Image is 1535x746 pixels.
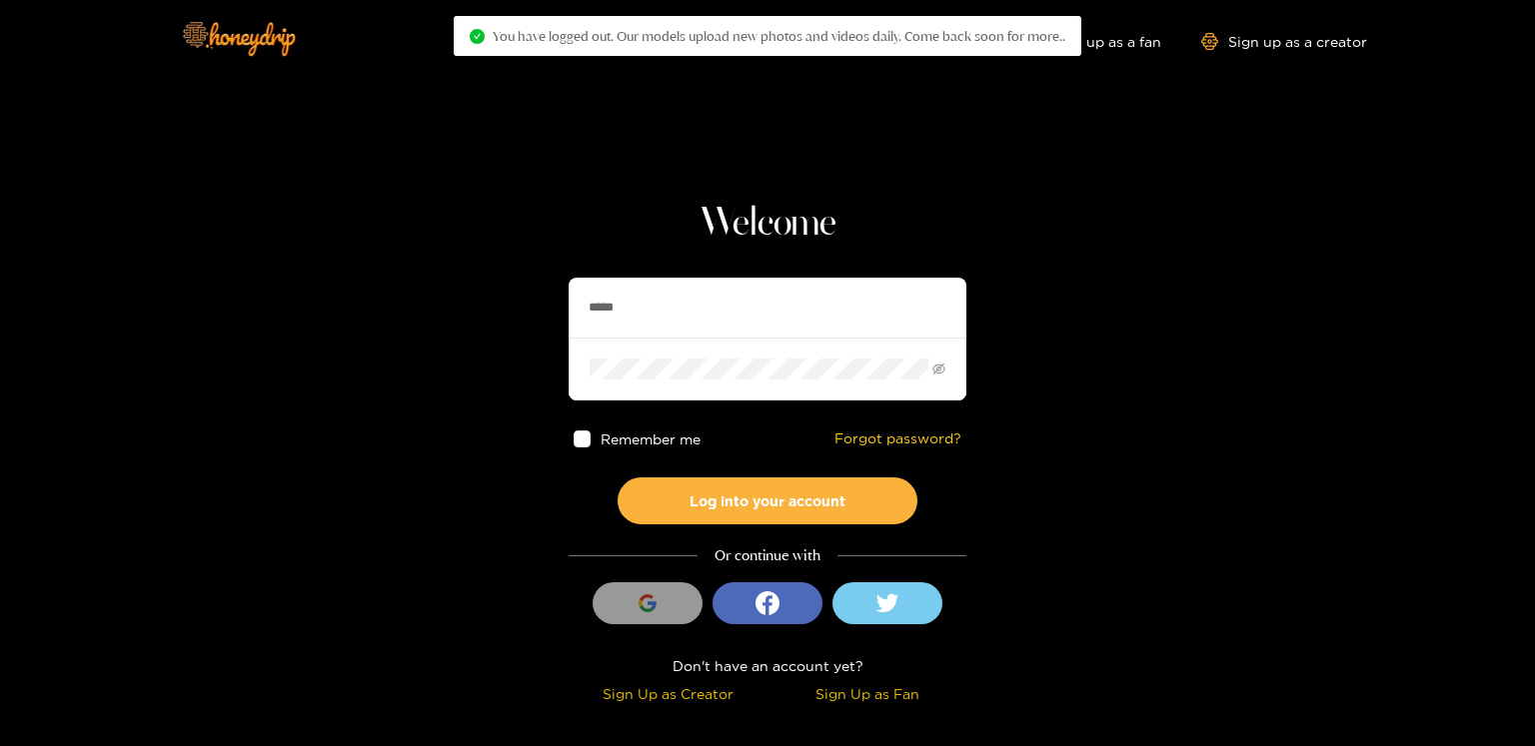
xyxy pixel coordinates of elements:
[493,28,1065,44] span: You have logged out. Our models upload new photos and videos daily. Come back soon for more..
[618,477,917,524] button: Log into your account
[772,682,961,705] div: Sign Up as Fan
[1024,33,1161,50] a: Sign up as a fan
[932,363,945,375] span: eye-invisible
[569,544,966,567] div: Or continue with
[834,430,961,447] a: Forgot password?
[470,29,485,44] span: check-circle
[574,682,763,705] div: Sign Up as Creator
[569,654,966,677] div: Don't have an account yet?
[1201,33,1367,50] a: Sign up as a creator
[569,200,966,248] h1: Welcome
[601,431,701,446] span: Remember me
